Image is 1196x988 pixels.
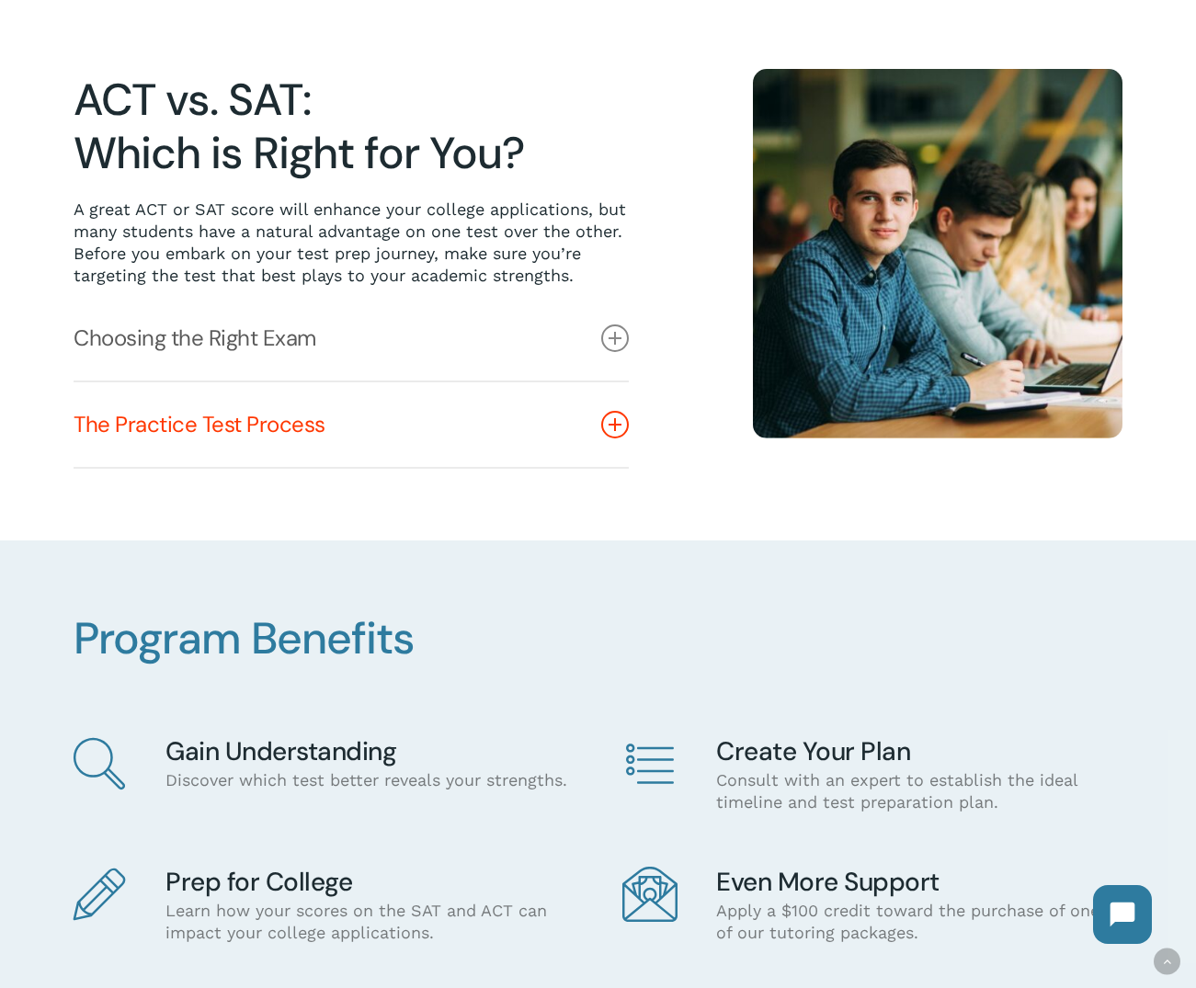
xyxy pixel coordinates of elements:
[74,74,629,180] h2: ACT vs. SAT: Which is Right for You?
[74,296,629,380] a: Choosing the Right Exam
[165,869,569,896] h4: Prep for College
[716,869,1120,896] h4: Even More Support
[74,609,415,667] span: Program Benefits
[74,382,629,467] a: The Practice Test Process
[753,69,1122,438] img: Happy Students 14
[165,738,569,791] div: Discover which test better reveals your strengths.
[716,738,1120,766] h4: Create Your Plan
[716,738,1120,813] div: Consult with an expert to establish the ideal timeline and test preparation plan.
[716,869,1120,944] div: Apply a $100 credit toward the purchase of one of our tutoring packages.
[165,869,569,944] div: Learn how your scores on the SAT and ACT can impact your college applications.
[74,199,629,287] p: A great ACT or SAT score will enhance your college applications, but many students have a natural...
[1075,867,1170,962] iframe: Chatbot
[165,738,569,766] h4: Gain Understanding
